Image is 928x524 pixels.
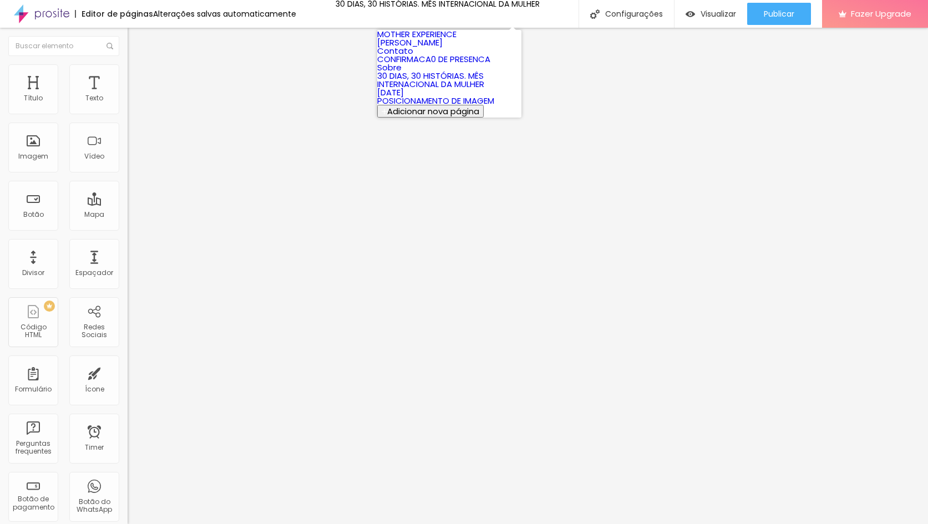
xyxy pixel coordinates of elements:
[23,211,44,218] div: Botão
[764,9,794,18] span: Publicar
[15,385,52,393] div: Formulário
[387,105,479,117] span: Adicionar nova página
[84,152,104,160] div: Vídeo
[377,95,494,106] a: POSICIONAMENTO DE IMAGEM
[377,87,404,98] a: [DATE]
[377,45,413,57] a: Contato
[701,9,736,18] span: Visualizar
[590,9,600,19] img: Icone
[107,43,113,49] img: Icone
[8,36,119,56] input: Buscar elemento
[377,70,484,90] a: 30 DIAS, 30 HISTÓRIAS. MÊS INTERNACIONAL DA MULHER
[72,498,116,514] div: Botão do WhatsApp
[85,94,103,102] div: Texto
[22,269,44,277] div: Divisor
[377,105,484,118] button: Adicionar nova página
[75,10,153,18] div: Editor de páginas
[24,94,43,102] div: Título
[851,9,911,18] span: Fazer Upgrade
[128,28,928,524] iframe: Editor
[84,211,104,218] div: Mapa
[11,440,55,456] div: Perguntas frequentes
[75,269,113,277] div: Espaçador
[85,385,104,393] div: Ícone
[18,152,48,160] div: Imagem
[11,323,55,339] div: Código HTML
[377,53,490,65] a: CONFIRMACA0 DE PRESENCA
[153,10,296,18] div: Alterações salvas automaticamente
[675,3,747,25] button: Visualizar
[686,9,695,19] img: view-1.svg
[72,323,116,339] div: Redes Sociais
[377,28,457,48] a: MOTHER EXPERIENCE [PERSON_NAME]
[11,495,55,511] div: Botão de pagamento
[747,3,811,25] button: Publicar
[85,444,104,451] div: Timer
[377,62,402,73] a: Sobre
